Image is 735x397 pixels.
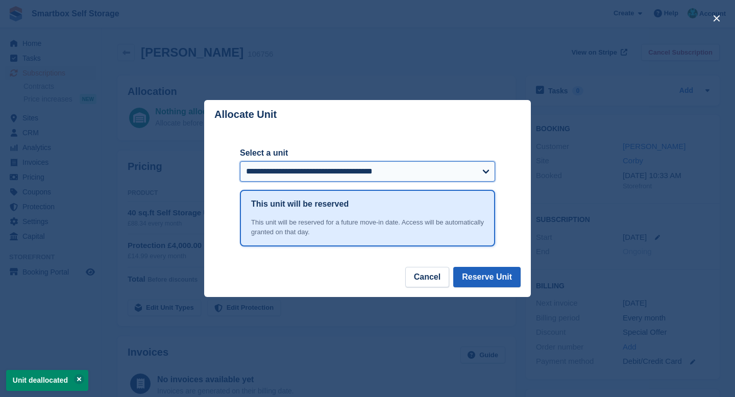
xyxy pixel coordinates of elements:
[214,109,277,120] p: Allocate Unit
[405,267,449,287] button: Cancel
[251,217,484,237] div: This unit will be reserved for a future move-in date. Access will be automatically granted on tha...
[708,10,725,27] button: close
[240,147,495,159] label: Select a unit
[453,267,521,287] button: Reserve Unit
[6,370,88,391] p: Unit deallocated
[251,198,349,210] h1: This unit will be reserved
